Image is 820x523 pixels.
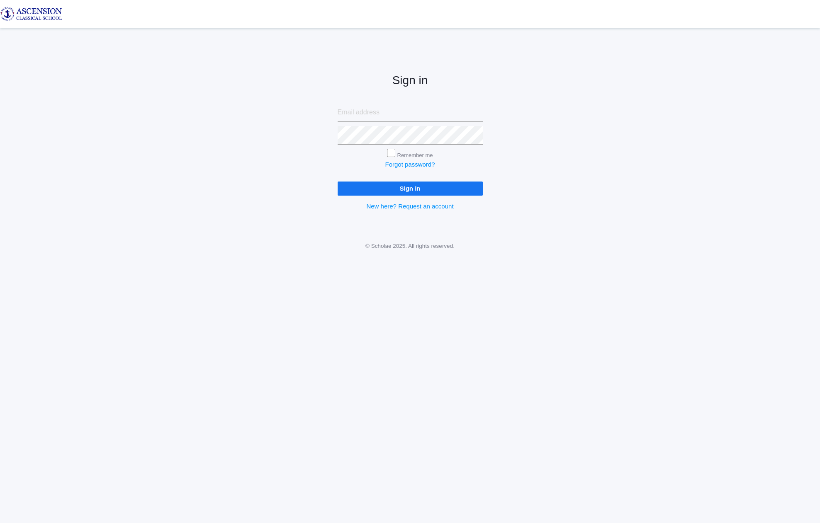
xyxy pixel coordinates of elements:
a: New here? Request an account [366,203,453,210]
h2: Sign in [338,74,483,87]
input: Sign in [338,182,483,195]
label: Remember me [397,152,433,158]
a: Forgot password? [385,161,435,168]
input: Email address [338,103,483,122]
